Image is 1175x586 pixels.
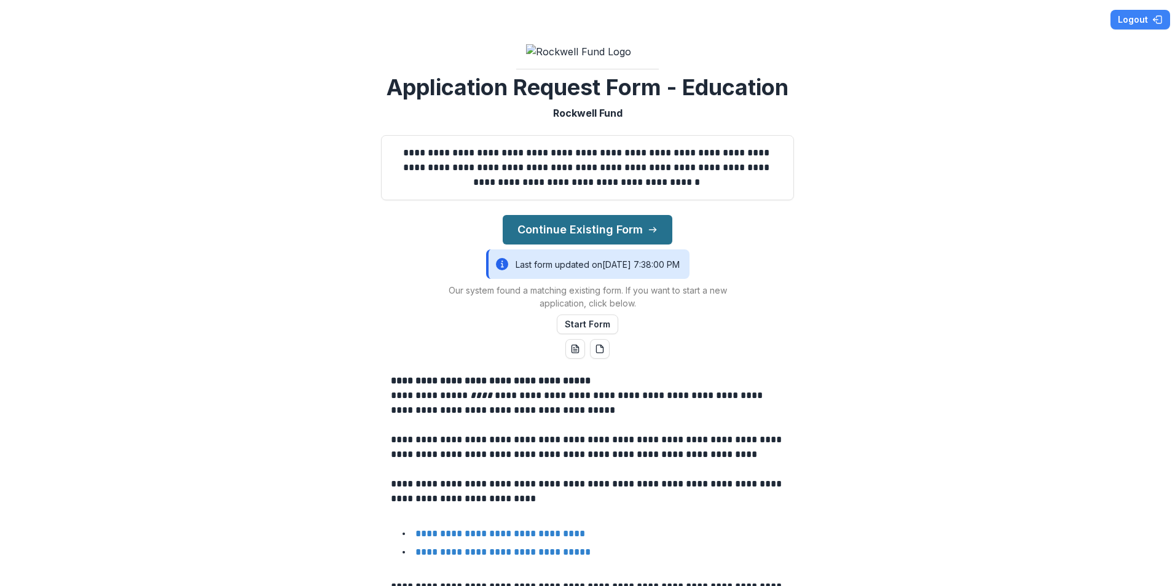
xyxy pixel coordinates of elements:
[387,74,788,101] h2: Application Request Form - Education
[434,284,741,310] p: Our system found a matching existing form. If you want to start a new application, click below.
[553,106,623,120] p: Rockwell Fund
[486,249,690,279] div: Last form updated on [DATE] 7:38:00 PM
[1110,10,1170,29] button: Logout
[503,215,672,244] button: Continue Existing Form
[526,44,649,59] img: Rockwell Fund Logo
[557,314,618,334] button: Start Form
[590,339,610,359] button: pdf-download
[565,339,585,359] button: word-download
